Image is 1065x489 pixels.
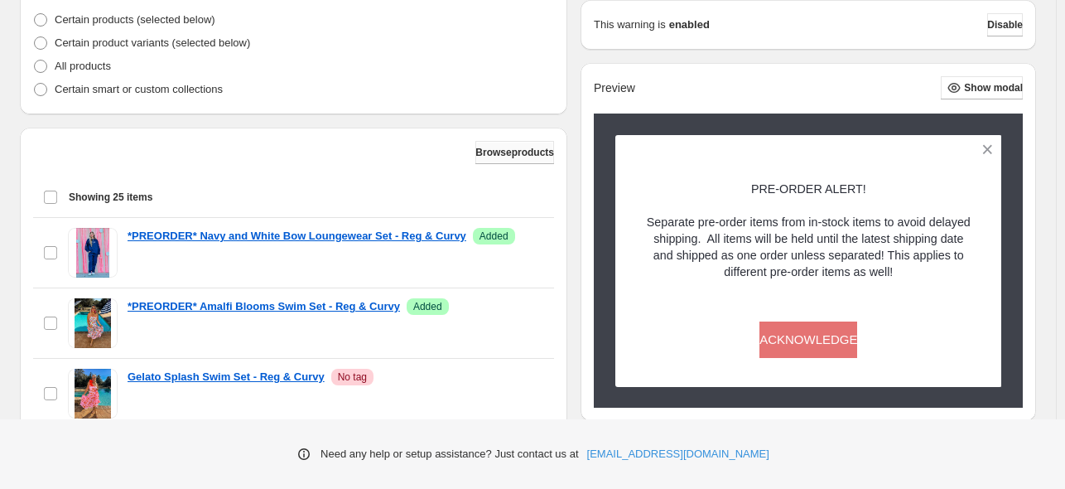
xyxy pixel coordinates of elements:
[128,298,400,315] a: *PREORDER* Amalfi Blooms Swim Set - Reg & Curvy
[69,191,152,204] span: Showing 25 items
[594,81,635,95] h2: Preview
[594,17,666,33] p: This warning is
[587,446,769,462] a: [EMAIL_ADDRESS][DOMAIN_NAME]
[644,214,973,280] p: Separate pre-order items from in-stock items to avoid delayed shipping. All items will be held un...
[128,228,466,244] a: *PREORDER* Navy and White Bow Loungewear Set - Reg & Curvy
[964,81,1023,94] span: Show modal
[413,300,442,313] span: Added
[987,18,1023,31] span: Disable
[759,322,857,358] button: ACKNOWLEDGE
[644,181,973,197] p: PRE-ORDER ALERT!
[669,17,710,33] strong: enabled
[128,369,325,385] a: Gelato Splash Swim Set - Reg & Curvy
[338,370,367,384] span: No tag
[475,141,554,164] button: Browseproducts
[479,230,508,243] span: Added
[987,13,1023,36] button: Disable
[55,36,250,49] span: Certain product variants (selected below)
[55,13,215,26] span: Certain products (selected below)
[55,58,111,75] p: All products
[941,76,1023,99] button: Show modal
[55,81,223,98] p: Certain smart or custom collections
[475,146,554,159] span: Browse products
